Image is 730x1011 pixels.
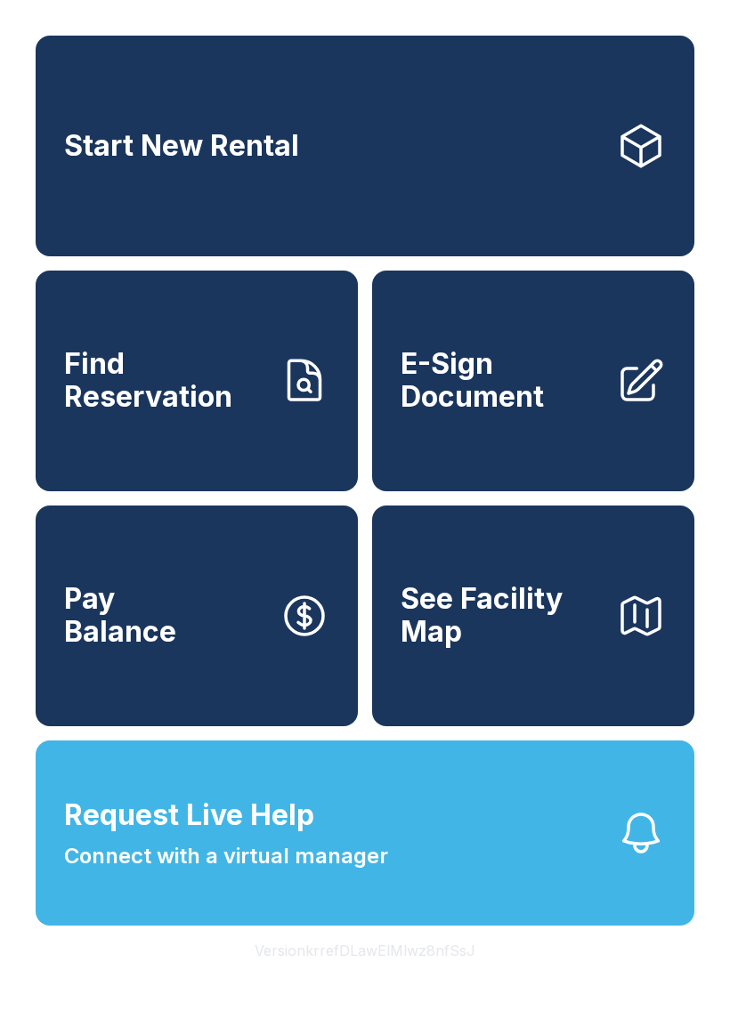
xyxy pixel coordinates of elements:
button: See Facility Map [372,505,694,726]
button: Request Live HelpConnect with a virtual manager [36,740,694,926]
button: VersionkrrefDLawElMlwz8nfSsJ [240,926,490,975]
a: E-Sign Document [372,271,694,491]
span: Request Live Help [64,794,314,837]
span: Connect with a virtual manager [64,840,388,872]
span: See Facility Map [401,583,602,648]
span: Find Reservation [64,348,265,413]
span: E-Sign Document [401,348,602,413]
a: Start New Rental [36,36,694,256]
span: Start New Rental [64,130,299,163]
button: PayBalance [36,505,358,726]
span: Pay Balance [64,583,176,648]
a: Find Reservation [36,271,358,491]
